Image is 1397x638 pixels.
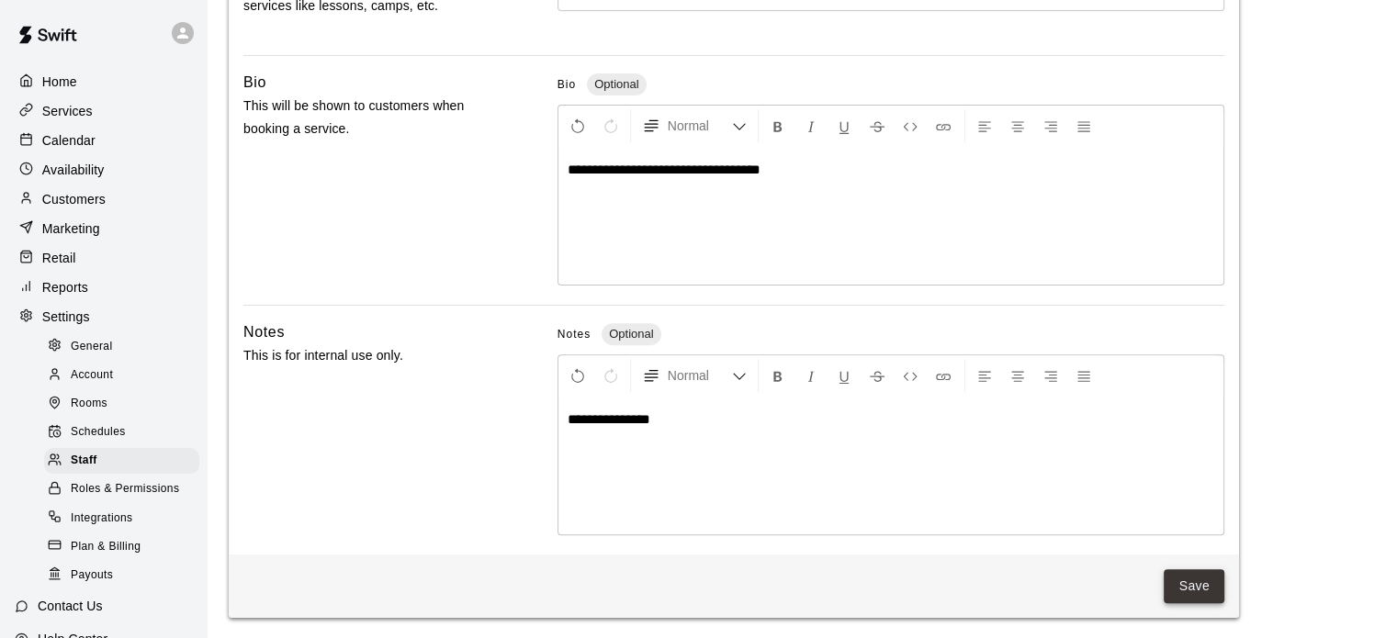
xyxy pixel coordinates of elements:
a: Account [44,361,207,389]
p: This will be shown to customers when booking a service. [243,95,499,140]
button: Formatting Options [635,109,754,142]
a: Availability [15,156,192,184]
a: Integrations [44,504,207,532]
a: General [44,332,207,361]
a: Retail [15,244,192,272]
span: Account [71,366,113,385]
button: Undo [562,359,593,392]
p: Retail [42,249,76,267]
p: Customers [42,190,106,208]
span: Schedules [71,423,126,442]
p: Reports [42,278,88,297]
button: Insert Link [928,109,959,142]
button: Redo [595,359,626,392]
button: Center Align [1002,359,1033,392]
a: Services [15,97,192,125]
span: Notes [558,328,591,341]
span: Roles & Permissions [71,480,179,498]
span: Bio [558,78,576,91]
a: Home [15,68,192,95]
button: Center Align [1002,109,1033,142]
p: Marketing [42,219,100,238]
div: Payouts [44,563,199,588]
p: Services [42,102,93,120]
div: Staff [44,448,199,474]
p: Settings [42,308,90,326]
button: Format Underline [828,359,860,392]
p: This is for internal use only. [243,344,499,367]
a: Reports [15,274,192,301]
button: Right Align [1035,109,1066,142]
span: Optional [602,327,660,341]
a: Plan & Billing [44,532,207,561]
button: Insert Code [895,359,926,392]
button: Insert Code [895,109,926,142]
button: Format Italics [795,109,827,142]
button: Redo [595,109,626,142]
span: Optional [587,77,646,91]
button: Formatting Options [635,359,754,392]
span: Normal [668,366,732,385]
button: Format Italics [795,359,827,392]
button: Right Align [1035,359,1066,392]
button: Format Strikethrough [862,109,893,142]
span: Payouts [71,566,113,585]
h6: Notes [243,320,285,344]
a: Marketing [15,215,192,242]
button: Left Align [969,359,1000,392]
a: Settings [15,303,192,330]
span: Rooms [71,395,107,413]
button: Left Align [969,109,1000,142]
h6: Bio [243,71,266,95]
button: Justify Align [1068,109,1099,142]
div: Integrations [44,506,199,532]
button: Format Underline [828,109,860,142]
span: Normal [668,117,732,135]
div: Schedules [44,420,199,445]
button: Format Bold [762,359,794,392]
div: Plan & Billing [44,534,199,560]
button: Insert Link [928,359,959,392]
a: Calendar [15,127,192,154]
p: Contact Us [38,597,103,615]
a: Customers [15,185,192,213]
div: Rooms [44,391,199,417]
div: Roles & Permissions [44,476,199,502]
span: Integrations [71,509,133,528]
a: Schedules [44,419,207,447]
button: Justify Align [1068,359,1099,392]
p: Availability [42,161,105,179]
button: Save [1164,569,1224,603]
button: Format Strikethrough [862,359,893,392]
span: Staff [71,452,97,470]
a: Rooms [44,390,207,419]
a: Roles & Permissions [44,476,207,504]
p: Calendar [42,131,96,150]
button: Format Bold [762,109,794,142]
a: Payouts [44,561,207,589]
button: Undo [562,109,593,142]
span: General [71,338,113,356]
a: Staff [44,447,207,476]
p: Home [42,73,77,91]
div: General [44,334,199,360]
span: Plan & Billing [71,538,141,556]
div: Account [44,363,199,388]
